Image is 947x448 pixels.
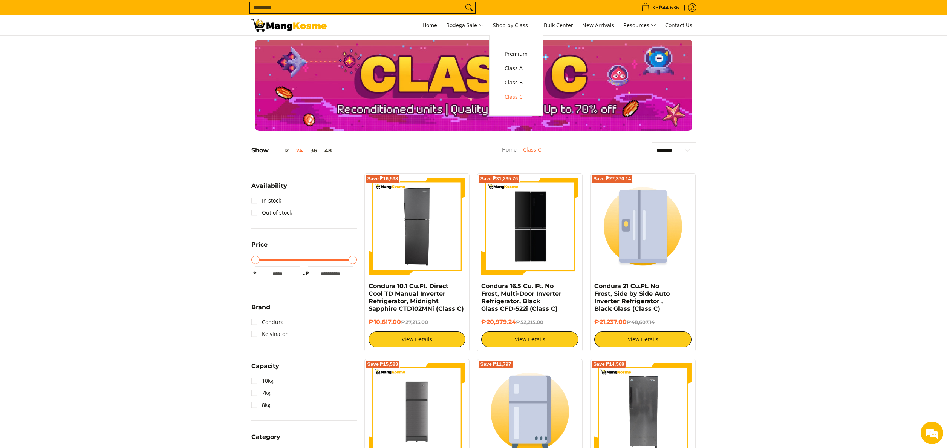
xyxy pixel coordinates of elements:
[369,331,466,347] a: View Details
[480,176,518,181] span: Save ₱31,235.76
[623,21,656,30] span: Resources
[251,207,292,219] a: Out of stock
[251,434,280,440] span: Category
[620,15,660,35] a: Resources
[334,15,696,35] nav: Main Menu
[251,328,288,340] a: Kelvinator
[594,178,692,275] img: Condura 21 Cu.Ft. No Frost, Side by Side Auto Inverter Refrigerator , Black Glass (Class C)
[481,179,578,274] img: Condura 16.5 Cu. Ft. No Frost, Multi-Door Inverter Refrigerator, Black Glass CFD-522i (Class C)
[502,146,517,153] a: Home
[307,147,321,153] button: 36
[594,318,692,326] h6: ₱21,237.00
[419,15,441,35] a: Home
[251,387,271,399] a: 7kg
[269,147,292,153] button: 12
[367,176,398,181] span: Save ₱16,598
[593,176,631,181] span: Save ₱27,370.14
[639,3,681,12] span: •
[593,362,624,367] span: Save ₱14,568
[665,21,692,29] span: Contact Us
[594,282,670,312] a: Condura 21 Cu.Ft. No Frost, Side by Side Auto Inverter Refrigerator , Black Glass (Class C)
[505,92,528,102] span: Class C
[251,434,280,446] summary: Open
[489,15,539,35] a: Shop by Class
[251,183,287,195] summary: Open
[480,362,511,367] span: Save ₱11,797
[251,316,284,328] a: Condura
[481,318,578,326] h6: ₱20,979.24
[251,304,270,316] summary: Open
[516,319,543,325] del: ₱52,215.00
[493,21,535,30] span: Shop by Class
[321,147,335,153] button: 48
[369,282,464,312] a: Condura 10.1 Cu.Ft. Direct Cool TD Manual Inverter Refrigerator, Midnight Sapphire CTD102MNi (Cla...
[422,21,437,29] span: Home
[544,21,573,29] span: Bulk Center
[658,5,680,10] span: ₱44,636
[251,270,259,277] span: ₱
[463,2,475,13] button: Search
[505,64,528,73] span: Class A
[505,78,528,87] span: Class B
[446,21,484,30] span: Bodega Sale
[594,331,692,347] a: View Details
[540,15,577,35] a: Bulk Center
[251,242,268,248] span: Price
[481,331,578,347] a: View Details
[481,282,561,312] a: Condura 16.5 Cu. Ft. No Frost, Multi-Door Inverter Refrigerator, Black Glass CFD-522i (Class C)
[582,21,614,29] span: New Arrivals
[627,319,655,325] del: ₱48,607.14
[251,147,335,154] h5: Show
[505,49,528,59] span: Premium
[304,270,312,277] span: ₱
[251,363,279,369] span: Capacity
[501,90,531,104] a: Class C
[251,375,274,387] a: 10kg
[661,15,696,35] a: Contact Us
[442,15,488,35] a: Bodega Sale
[523,146,541,153] a: Class C
[251,19,327,32] img: Class C Home &amp; Business Appliances: Up to 70% Off l Mang Kosme
[369,318,466,326] h6: ₱10,617.00
[369,178,466,275] img: Condura 10.1 Cu.Ft. Direct Cool TD Manual Inverter Refrigerator, Midnight Sapphire CTD102MNi (Cla...
[651,5,656,10] span: 3
[251,304,270,310] span: Brand
[292,147,307,153] button: 24
[501,47,531,61] a: Premium
[367,362,398,367] span: Save ₱15,583
[456,145,587,162] nav: Breadcrumbs
[401,319,428,325] del: ₱27,215.00
[578,15,618,35] a: New Arrivals
[251,363,279,375] summary: Open
[251,183,287,189] span: Availability
[251,195,281,207] a: In stock
[501,61,531,75] a: Class A
[251,399,271,411] a: 8kg
[251,242,268,253] summary: Open
[501,75,531,90] a: Class B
